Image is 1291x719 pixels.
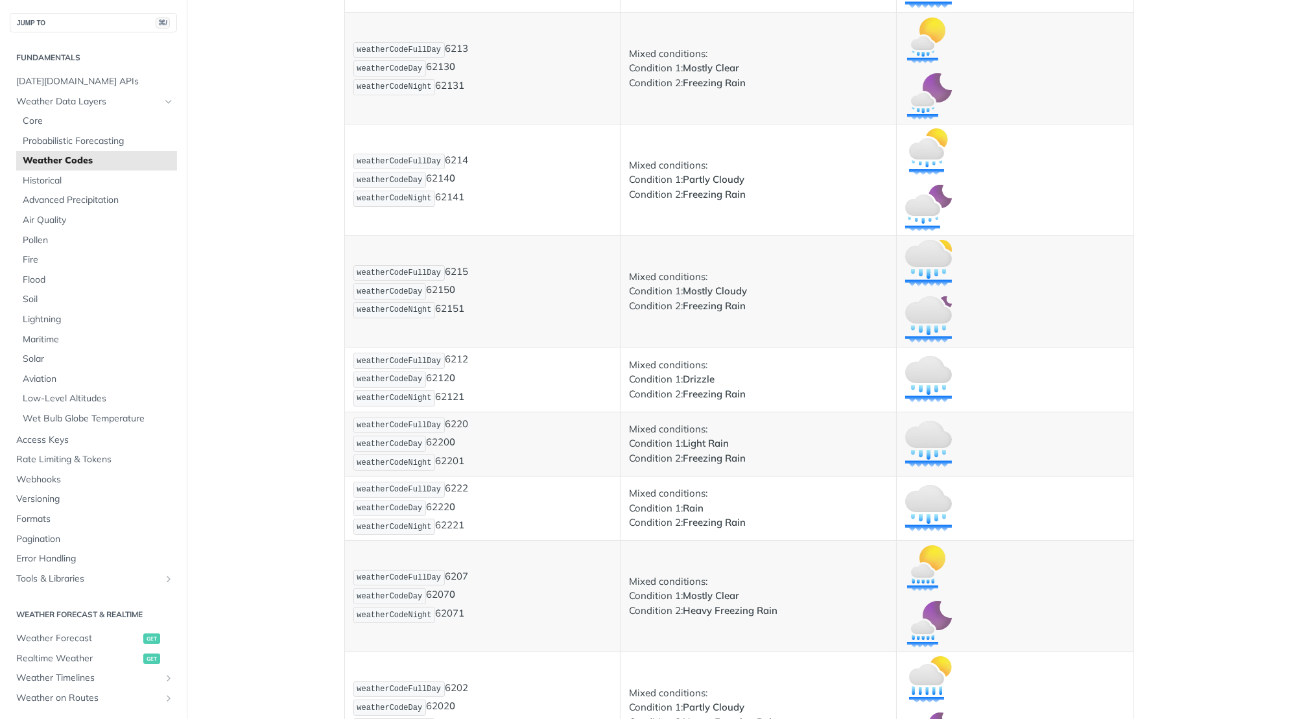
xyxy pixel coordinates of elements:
a: Core [16,112,177,131]
p: Mixed conditions: Condition 1: Condition 2: [629,574,888,619]
span: weatherCodeNight [357,523,431,532]
p: Mixed conditions: Condition 1: Condition 2: [629,358,888,402]
strong: Freezing Rain [683,452,746,464]
span: Webhooks [16,473,174,486]
a: Wet Bulb Globe Temperature [16,409,177,429]
strong: 1 [458,302,464,314]
a: Pagination [10,530,177,549]
a: Air Quality [16,211,177,230]
a: Advanced Precipitation [16,191,177,210]
span: Versioning [16,493,174,506]
button: Show subpages for Weather Timelines [163,673,174,683]
strong: 0 [449,589,455,601]
span: Tools & Libraries [16,572,160,585]
a: Realtime Weatherget [10,649,177,668]
strong: Rain [683,502,704,514]
img: mostly_cloudy_freezing_rain_night [905,296,952,343]
strong: Partly Cloudy [683,701,744,713]
strong: 0 [449,436,455,449]
span: weatherCodeNight [357,82,431,91]
span: weatherCodeFullDay [357,485,441,494]
a: Aviation [16,370,177,389]
strong: 0 [449,172,455,185]
a: Lightning [16,310,177,329]
strong: Freezing Rain [683,388,746,400]
img: rain_freezing_rain [905,485,952,532]
span: weatherCodeDay [357,176,422,185]
a: Weather Data LayersHide subpages for Weather Data Layers [10,92,177,112]
strong: 0 [449,61,455,73]
img: drizzle_freezing_rain [905,356,952,403]
span: Expand image [905,145,952,157]
span: Expand image [905,672,952,685]
span: weatherCodeDay [357,504,422,513]
strong: Mostly Clear [683,589,739,602]
img: mostly_clear_heavy_freezing_rain_night [905,601,952,648]
span: Expand image [905,256,952,268]
span: Weather Forecast [16,632,140,645]
span: weatherCodeDay [357,64,422,73]
span: Expand image [905,617,952,630]
a: Weather on RoutesShow subpages for Weather on Routes [10,689,177,708]
img: partly_cloudy_freezing_rain_night [905,185,952,231]
button: Hide subpages for Weather Data Layers [163,97,174,107]
span: Air Quality [23,214,174,227]
span: Core [23,115,174,128]
strong: Partly Cloudy [683,173,744,185]
span: Wet Bulb Globe Temperature [23,412,174,425]
strong: 0 [449,501,455,513]
span: Advanced Precipitation [23,194,174,207]
img: mostly_cloudy_freezing_rain_night [905,73,952,120]
a: Flood [16,270,177,290]
span: ⌘/ [156,18,170,29]
h2: Weather Forecast & realtime [10,609,177,620]
img: mostly_clear_freezing_rain_day [905,17,952,64]
strong: Heavy Freezing Rain [683,604,777,617]
p: Mixed conditions: Condition 1: Condition 2: [629,158,888,202]
span: weatherCodeFullDay [357,157,441,166]
span: weatherCodeNight [357,305,431,314]
span: weatherCodeFullDay [357,685,441,694]
span: Expand image [905,561,952,573]
span: weatherCodeNight [357,611,431,620]
button: Show subpages for Tools & Libraries [163,574,174,584]
span: Access Keys [16,434,174,447]
span: Rate Limiting & Tokens [16,453,174,466]
span: Maritime [23,333,174,346]
a: Versioning [10,489,177,509]
strong: 0 [449,284,455,296]
a: Error Handling [10,549,177,569]
p: 6212 6212 6212 [353,351,612,407]
img: partly_cloudy_heavy_freezing_rain_day [905,656,952,703]
img: light_rain_freezing_rain [905,421,952,467]
a: Solar [16,349,177,369]
a: Access Keys [10,430,177,450]
strong: Freezing Rain [683,300,746,312]
span: weatherCodeFullDay [357,268,441,277]
strong: Drizzle [683,373,715,385]
span: weatherCodeFullDay [357,421,441,430]
span: Weather Codes [23,154,174,167]
p: Mixed conditions: Condition 1: Condition 2: [629,270,888,314]
a: Fire [16,250,177,270]
strong: 1 [458,79,464,91]
strong: Mostly Clear [683,62,739,74]
a: Low-Level Altitudes [16,389,177,408]
span: Pollen [23,234,174,247]
strong: 1 [458,390,464,403]
span: Expand image [905,312,952,325]
span: Realtime Weather [16,652,140,665]
span: weatherCodeDay [357,703,422,713]
span: weatherCodeDay [357,440,422,449]
span: weatherCodeDay [357,375,422,384]
h2: Fundamentals [10,52,177,64]
a: Pollen [16,231,177,250]
strong: Freezing Rain [683,77,746,89]
button: Show subpages for Weather on Routes [163,693,174,703]
span: Formats [16,513,174,526]
a: Soil [16,290,177,309]
strong: 0 [449,371,455,384]
p: Mixed conditions: Condition 1: Condition 2: [629,486,888,530]
strong: 1 [458,607,464,620]
span: Soil [23,293,174,306]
